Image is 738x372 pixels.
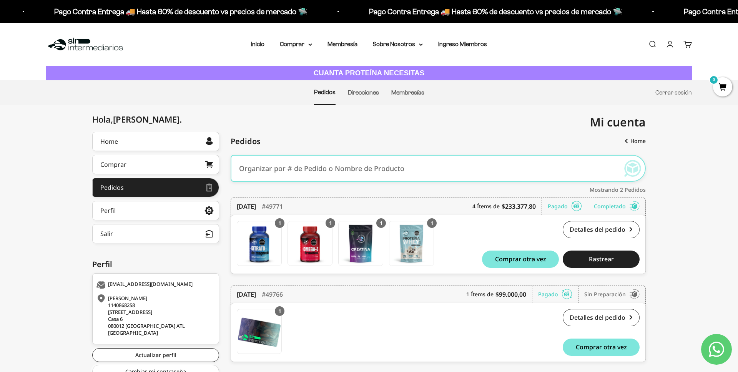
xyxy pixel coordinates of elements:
[438,41,487,47] a: Ingreso Miembros
[327,41,357,47] a: Membresía
[391,89,424,96] a: Membresías
[339,221,383,266] img: Translation missing: es.Creatina Monohidrato
[237,202,256,211] time: [DATE]
[619,134,646,148] a: Home
[92,224,219,243] button: Salir
[262,198,283,215] div: #49771
[594,198,640,215] div: Completado
[231,136,261,147] span: Pedidos
[288,221,332,266] img: Translation missing: es.Gomas con Omega 3 DHA y Prebióticos
[590,114,646,130] span: Mi cuenta
[100,208,116,214] div: Perfil
[589,256,614,262] span: Rastrear
[326,218,335,228] div: 1
[367,5,620,18] p: Pago Contra Entrega 🚚 Hasta 60% de descuento vs precios de mercado 🛸
[237,309,281,354] img: Translation missing: es.Membresía Anual
[237,309,282,354] a: Membresía Anual
[251,41,264,47] a: Inicio
[389,221,434,266] img: Translation missing: es.Proteína Whey - Cookies & Cream - Cookies & Cream / 2 libras (910g)
[92,178,219,197] a: Pedidos
[100,138,118,144] div: Home
[92,132,219,151] a: Home
[563,339,640,356] button: Comprar otra vez
[584,286,640,303] div: Sin preparación
[237,290,256,299] time: [DATE]
[288,221,332,266] a: Gomas con Omega 3 DHA y Prebióticos
[576,344,627,350] span: Comprar otra vez
[389,221,434,266] a: Proteína Whey - Cookies & Cream - Cookies & Cream / 2 libras (910g)
[466,286,532,303] div: 1 Ítems de
[709,75,718,85] mark: 0
[100,184,124,191] div: Pedidos
[373,39,423,49] summary: Sobre Nosotros
[96,295,213,336] div: [PERSON_NAME] 1140868258 [STREET_ADDRESS] Casa 6 080012 [GEOGRAPHIC_DATA] ATL [GEOGRAPHIC_DATA]
[548,198,588,215] div: Pagado
[46,66,692,81] a: CUANTA PROTEÍNA NECESITAS
[262,286,283,303] div: #49766
[92,115,182,124] div: Hola,
[495,290,526,299] b: $99.000,00
[92,201,219,220] a: Perfil
[563,221,640,238] a: Detalles del pedido
[96,281,213,289] div: [EMAIL_ADDRESS][DOMAIN_NAME]
[502,202,536,211] b: $233.377,80
[92,348,219,362] a: Actualizar perfil
[113,113,182,125] span: [PERSON_NAME]
[314,69,425,77] strong: CUANTA PROTEÍNA NECESITAS
[713,83,732,92] a: 0
[275,218,284,228] div: 1
[280,39,312,49] summary: Comprar
[231,186,646,194] div: Mostrando 2 Pedidos
[92,259,219,270] div: Perfil
[237,221,282,266] a: Gomas con Citrato de Magnesio
[495,256,546,262] span: Comprar otra vez
[100,231,113,237] div: Salir
[655,89,692,96] a: Cerrar sesión
[237,221,281,266] img: Translation missing: es.Gomas con Citrato de Magnesio
[275,306,284,316] div: 1
[338,221,383,266] a: Creatina Monohidrato
[239,157,614,180] input: Organizar por # de Pedido o Nombre de Producto
[100,161,126,168] div: Comprar
[92,155,219,174] a: Comprar
[563,309,640,326] a: Detalles del pedido
[348,89,379,96] a: Direcciones
[180,113,182,125] span: .
[427,218,437,228] div: 1
[563,251,640,268] button: Rastrear
[314,89,336,95] a: Pedidos
[376,218,386,228] div: 1
[482,251,559,268] button: Comprar otra vez
[538,286,578,303] div: Pagado
[472,198,542,215] div: 4 Ítems de
[52,5,306,18] p: Pago Contra Entrega 🚚 Hasta 60% de descuento vs precios de mercado 🛸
